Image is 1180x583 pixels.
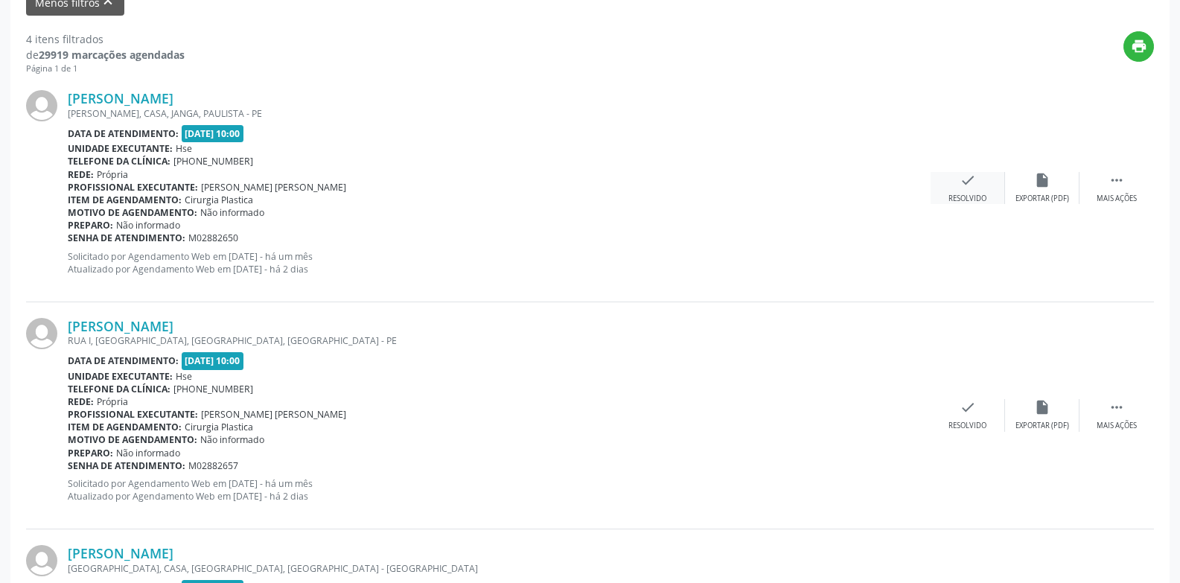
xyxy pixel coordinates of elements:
[97,168,128,181] span: Própria
[1015,421,1069,431] div: Exportar (PDF)
[68,318,173,334] a: [PERSON_NAME]
[1097,194,1137,204] div: Mais ações
[116,447,180,459] span: Não informado
[68,370,173,383] b: Unidade executante:
[1097,421,1137,431] div: Mais ações
[68,142,173,155] b: Unidade executante:
[948,194,986,204] div: Resolvido
[26,318,57,349] img: img
[39,48,185,62] strong: 29919 marcações agendadas
[960,399,976,415] i: check
[68,127,179,140] b: Data de atendimento:
[68,155,170,168] b: Telefone da clínica:
[948,421,986,431] div: Resolvido
[68,90,173,106] a: [PERSON_NAME]
[68,334,931,347] div: RUA I, [GEOGRAPHIC_DATA], [GEOGRAPHIC_DATA], [GEOGRAPHIC_DATA] - PE
[1034,172,1050,188] i: insert_drive_file
[68,383,170,395] b: Telefone da clínica:
[26,63,185,75] div: Página 1 de 1
[26,90,57,121] img: img
[68,477,931,503] p: Solicitado por Agendamento Web em [DATE] - há um mês Atualizado por Agendamento Web em [DATE] - h...
[185,421,253,433] span: Cirurgia Plastica
[1034,399,1050,415] i: insert_drive_file
[201,181,346,194] span: [PERSON_NAME] [PERSON_NAME]
[97,395,128,408] span: Própria
[68,194,182,206] b: Item de agendamento:
[26,545,57,576] img: img
[116,219,180,232] span: Não informado
[68,395,94,408] b: Rede:
[68,459,185,472] b: Senha de atendimento:
[26,31,185,47] div: 4 itens filtrados
[68,206,197,219] b: Motivo de agendamento:
[68,219,113,232] b: Preparo:
[1109,399,1125,415] i: 
[68,250,931,275] p: Solicitado por Agendamento Web em [DATE] - há um mês Atualizado por Agendamento Web em [DATE] - h...
[182,352,244,369] span: [DATE] 10:00
[188,459,238,472] span: M02882657
[26,47,185,63] div: de
[1123,31,1154,62] button: print
[1131,38,1147,54] i: print
[68,421,182,433] b: Item de agendamento:
[68,354,179,367] b: Data de atendimento:
[200,206,264,219] span: Não informado
[176,142,192,155] span: Hse
[68,107,931,120] div: [PERSON_NAME], CASA, JANGA, PAULISTA - PE
[182,125,244,142] span: [DATE] 10:00
[68,181,198,194] b: Profissional executante:
[960,172,976,188] i: check
[173,383,253,395] span: [PHONE_NUMBER]
[68,232,185,244] b: Senha de atendimento:
[68,447,113,459] b: Preparo:
[176,370,192,383] span: Hse
[1015,194,1069,204] div: Exportar (PDF)
[68,408,198,421] b: Profissional executante:
[68,562,931,575] div: [GEOGRAPHIC_DATA], CASA, [GEOGRAPHIC_DATA], [GEOGRAPHIC_DATA] - [GEOGRAPHIC_DATA]
[173,155,253,168] span: [PHONE_NUMBER]
[185,194,253,206] span: Cirurgia Plastica
[1109,172,1125,188] i: 
[68,545,173,561] a: [PERSON_NAME]
[201,408,346,421] span: [PERSON_NAME] [PERSON_NAME]
[68,433,197,446] b: Motivo de agendamento:
[68,168,94,181] b: Rede:
[200,433,264,446] span: Não informado
[188,232,238,244] span: M02882650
